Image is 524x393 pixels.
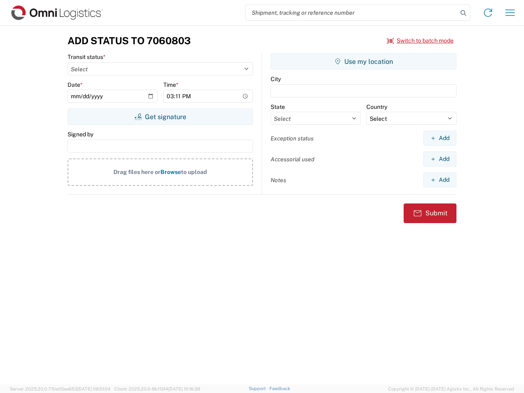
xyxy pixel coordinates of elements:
[68,108,253,125] button: Get signature
[271,135,314,142] label: Exception status
[181,169,207,175] span: to upload
[271,75,281,83] label: City
[68,81,83,88] label: Date
[77,386,111,391] span: [DATE] 09:51:04
[163,81,178,88] label: Time
[68,131,93,138] label: Signed by
[10,386,111,391] span: Server: 2025.20.0-710e05ee653
[168,386,200,391] span: [DATE] 10:16:38
[366,103,387,111] label: Country
[68,53,106,61] label: Transit status
[114,386,200,391] span: Client: 2025.20.0-8b113f4
[271,53,456,70] button: Use my location
[423,172,456,187] button: Add
[246,5,458,20] input: Shipment, tracking or reference number
[271,103,285,111] label: State
[388,385,514,393] span: Copyright © [DATE]-[DATE] Agistix Inc., All Rights Reserved
[271,156,314,163] label: Accessorial used
[249,386,269,391] a: Support
[269,386,290,391] a: Feedback
[387,34,454,47] button: Switch to batch mode
[68,35,191,47] h3: Add Status to 7060803
[113,169,160,175] span: Drag files here or
[423,131,456,146] button: Add
[160,169,181,175] span: Browse
[404,203,456,223] button: Submit
[271,176,286,184] label: Notes
[423,151,456,167] button: Add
